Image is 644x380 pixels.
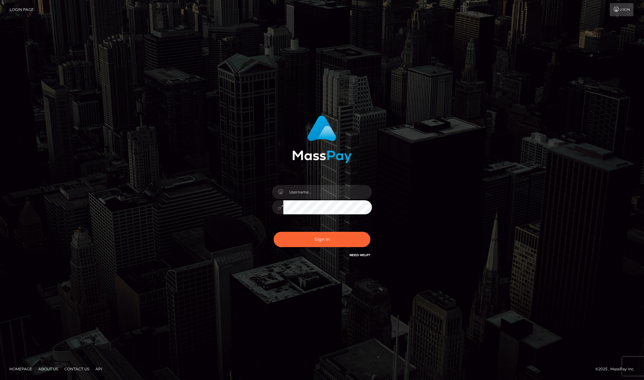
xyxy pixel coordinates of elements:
div: © 2025 , MassPay Inc. [595,366,639,373]
img: MassPay Login [292,115,352,163]
a: API [93,364,105,374]
a: About Us [36,364,61,374]
a: Login Page [10,3,34,16]
input: Username... [283,185,372,199]
a: Contact Us [62,364,92,374]
a: Need Help? [349,253,370,257]
button: Sign in [274,232,370,247]
a: Login [610,3,633,16]
a: Homepage [7,364,35,374]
